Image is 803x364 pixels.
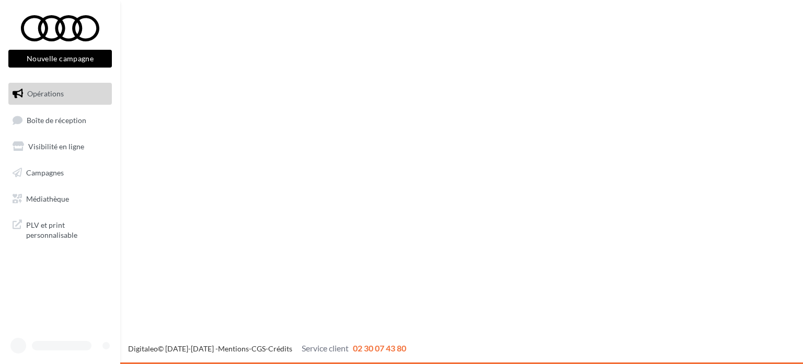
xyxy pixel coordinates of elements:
[6,188,114,210] a: Médiathèque
[26,168,64,177] span: Campagnes
[268,344,292,353] a: Crédits
[128,344,158,353] a: Digitaleo
[251,344,266,353] a: CGS
[28,142,84,151] span: Visibilité en ligne
[27,89,64,98] span: Opérations
[8,50,112,68] button: Nouvelle campagne
[6,83,114,105] a: Opérations
[6,214,114,245] a: PLV et print personnalisable
[6,162,114,184] a: Campagnes
[6,136,114,158] a: Visibilité en ligne
[26,218,108,240] span: PLV et print personnalisable
[26,194,69,203] span: Médiathèque
[128,344,406,353] span: © [DATE]-[DATE] - - -
[27,115,86,124] span: Boîte de réception
[353,343,406,353] span: 02 30 07 43 80
[6,109,114,131] a: Boîte de réception
[302,343,349,353] span: Service client
[218,344,249,353] a: Mentions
